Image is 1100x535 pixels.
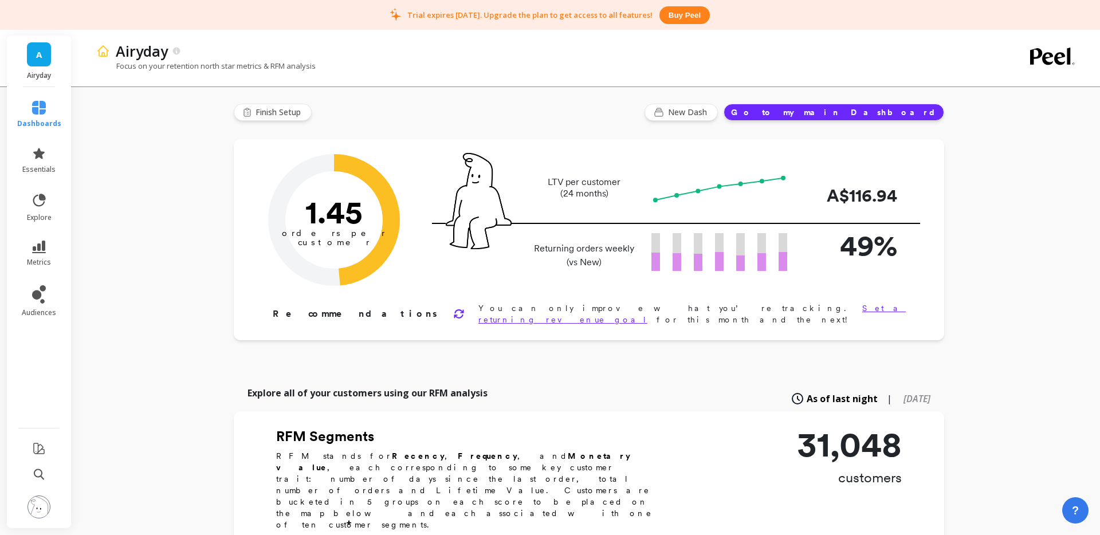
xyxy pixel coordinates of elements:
[247,386,488,400] p: Explore all of your customers using our RFM analysis
[1062,497,1089,524] button: ?
[531,242,638,269] p: Returning orders weekly (vs New)
[36,48,42,61] span: A
[407,10,653,20] p: Trial expires [DATE]. Upgrade the plan to get access to all features!
[806,224,897,267] p: 49%
[273,307,439,321] p: Recommendations
[446,153,512,249] img: pal seatted on line
[458,451,517,461] b: Frequency
[17,119,61,128] span: dashboards
[1072,502,1079,518] span: ?
[797,469,902,487] p: customers
[807,392,878,406] span: As of last night
[22,165,56,174] span: essentials
[531,176,638,199] p: LTV per customer (24 months)
[276,427,666,446] h2: RFM Segments
[282,228,386,238] tspan: orders per
[797,427,902,462] p: 31,048
[305,193,363,231] text: 1.45
[724,104,944,121] button: Go to my main Dashboard
[116,41,168,61] p: Airyday
[298,237,371,247] tspan: customer
[903,392,930,405] span: [DATE]
[27,495,50,518] img: profile picture
[256,107,304,118] span: Finish Setup
[276,450,666,530] p: RFM stands for , , and , each corresponding to some key customer trait: number of days since the ...
[27,213,52,222] span: explore
[645,104,718,121] button: New Dash
[478,302,907,325] p: You can only improve what you’re tracking. for this month and the next!
[27,258,51,267] span: metrics
[18,71,60,80] p: Airyday
[806,183,897,209] p: A$116.94
[668,107,710,118] span: New Dash
[659,6,710,24] button: Buy peel
[96,61,316,71] p: Focus on your retention north star metrics & RFM analysis
[234,104,312,121] button: Finish Setup
[22,308,56,317] span: audiences
[887,392,892,406] span: |
[392,451,445,461] b: Recency
[96,44,110,58] img: header icon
